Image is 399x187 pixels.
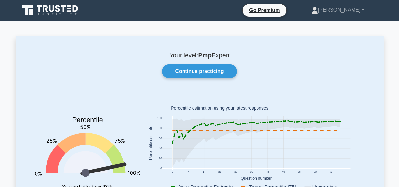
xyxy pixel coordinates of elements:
text: 63 [313,170,317,173]
p: Your level: Expert [31,52,368,59]
a: [PERSON_NAME] [296,4,380,16]
a: Continue practicing [162,64,237,78]
text: 60 [159,137,162,140]
text: Question number [241,176,272,181]
text: 42 [266,170,269,173]
text: 0 [171,170,173,173]
text: 100 [157,117,162,120]
text: Percentile [72,116,103,124]
a: Go Premium [245,6,284,14]
text: 7 [187,170,189,173]
text: 28 [234,170,237,173]
text: 20 [159,157,162,160]
text: 80 [159,127,162,130]
text: Percentile estimation using your latest responses [171,106,268,111]
text: 0 [160,167,162,170]
text: Percentile estimate [148,126,153,160]
text: 21 [218,170,222,173]
text: 56 [298,170,301,173]
text: 35 [250,170,253,173]
text: 40 [159,147,162,150]
text: 49 [282,170,285,173]
b: Pmp [198,52,212,59]
text: 14 [202,170,205,173]
text: 70 [330,170,333,173]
